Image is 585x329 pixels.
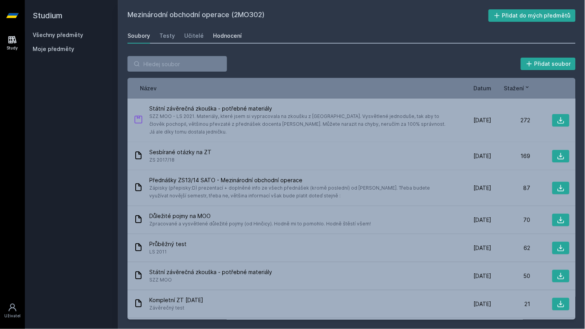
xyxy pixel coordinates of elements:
[492,244,531,252] div: 62
[149,212,371,220] span: Důležité pojmy na MOO
[492,272,531,280] div: 50
[149,105,450,113] span: Státní závěrečná zkouška - potřebné materiály
[504,84,524,92] span: Stažení
[474,216,492,224] span: [DATE]
[492,300,531,308] div: 21
[149,268,272,276] span: Státní závěrečná zkouška - potřebné materiály
[149,240,187,248] span: Průběžný test
[149,176,450,184] span: Přednášky ZS13/14 SATO - Mezinárodní obchodní operace
[149,220,371,228] span: Zpracované a vysvětlené důležité pojmy (od Hinčicy). Hodně mi to pomohlo. Hodně štěstí všem!
[149,296,203,304] span: Kompletní ZT [DATE]
[492,116,531,124] div: 272
[127,56,227,72] input: Hledej soubor
[492,184,531,192] div: 87
[489,9,576,22] button: Přidat do mých předmětů
[474,84,492,92] button: Datum
[474,152,492,160] span: [DATE]
[149,248,187,256] span: LS 2011
[7,45,18,51] div: Study
[140,84,157,92] button: Název
[149,156,211,164] span: ZS 2017/18
[184,28,204,44] a: Učitelé
[213,32,242,40] div: Hodnocení
[521,58,576,70] button: Přidat soubor
[504,84,531,92] button: Stažení
[474,300,492,308] span: [DATE]
[127,28,150,44] a: Soubory
[492,152,531,160] div: 169
[474,184,492,192] span: [DATE]
[4,313,21,319] div: Uživatel
[184,32,204,40] div: Učitelé
[492,216,531,224] div: 70
[33,32,83,38] a: Všechny předměty
[149,113,450,136] span: SZZ MOO - LS 2021. Materiály, které jsem si vypracovala na zkoušku z [GEOGRAPHIC_DATA]. Vysvětlen...
[149,148,211,156] span: Sesbírané otázky na ZT
[213,28,242,44] a: Hodnocení
[127,9,489,22] h2: Mezinárodní obchodní operace (2MO302)
[149,184,450,200] span: Zápisky (přepisky:D) prezentací + doplněné info ze všech přednášek (kromě poslední) od [PERSON_NA...
[149,276,272,284] span: SZZ MOO
[159,32,175,40] div: Testy
[134,115,143,126] div: .RAR
[127,32,150,40] div: Soubory
[33,45,74,53] span: Moje předměty
[149,304,203,312] span: Závěrečný test
[2,31,23,55] a: Study
[474,244,492,252] span: [DATE]
[2,299,23,323] a: Uživatel
[474,272,492,280] span: [DATE]
[474,116,492,124] span: [DATE]
[159,28,175,44] a: Testy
